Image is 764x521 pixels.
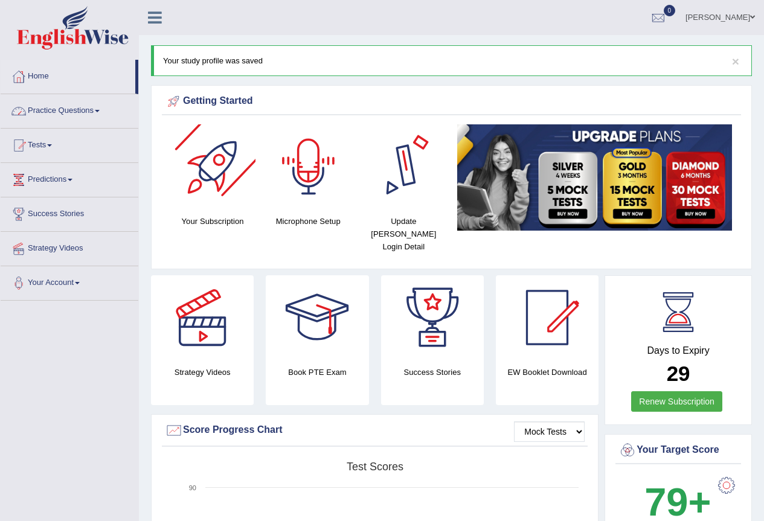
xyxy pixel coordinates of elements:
img: small5.jpg [457,124,732,231]
div: Getting Started [165,92,738,110]
span: 0 [664,5,676,16]
h4: Book PTE Exam [266,366,368,379]
a: Tests [1,129,138,159]
a: Renew Subscription [631,391,722,412]
text: 90 [189,484,196,491]
a: Success Stories [1,197,138,228]
a: Your Account [1,266,138,296]
div: Score Progress Chart [165,421,585,439]
div: Your Target Score [618,441,738,459]
a: Strategy Videos [1,232,138,262]
h4: Microphone Setup [266,215,350,228]
h4: Success Stories [381,366,484,379]
h4: Days to Expiry [618,345,738,356]
a: Practice Questions [1,94,138,124]
div: Your study profile was saved [151,45,752,76]
h4: EW Booklet Download [496,366,599,379]
a: Predictions [1,163,138,193]
button: × [732,55,739,68]
b: 29 [667,362,690,385]
tspan: Test scores [347,461,403,473]
h4: Strategy Videos [151,366,254,379]
a: Home [1,60,135,90]
h4: Your Subscription [171,215,254,228]
h4: Update [PERSON_NAME] Login Detail [362,215,445,253]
